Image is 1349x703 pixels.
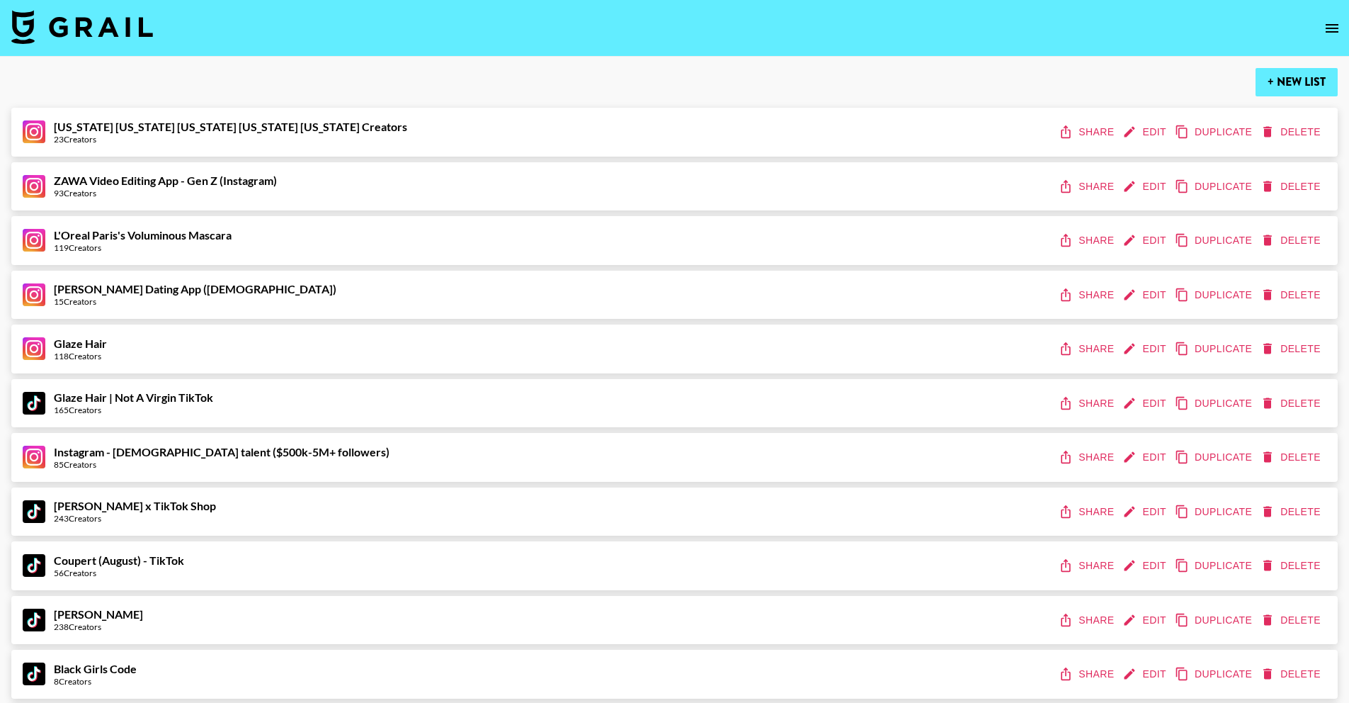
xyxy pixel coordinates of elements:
[1258,282,1326,308] button: delete
[1258,661,1326,687] button: delete
[1056,227,1120,254] button: share
[1172,227,1258,254] button: duplicate
[1056,390,1120,417] button: share
[1056,553,1120,579] button: share
[1120,661,1172,687] button: edit
[23,175,45,198] img: Instagram
[23,337,45,360] img: Instagram
[1120,499,1172,525] button: edit
[54,568,184,578] div: 56 Creators
[54,390,213,404] strong: Glaze Hair | Not A Virgin TikTok
[1172,607,1258,634] button: duplicate
[1056,174,1120,200] button: share
[1258,336,1326,362] button: delete
[54,459,389,470] div: 85 Creators
[23,554,45,577] img: TikTok
[23,229,45,252] img: Instagram
[54,174,277,187] strong: ZAWA Video Editing App - Gen Z (Instagram)
[54,296,336,307] div: 15 Creators
[1120,336,1172,362] button: edit
[54,188,277,198] div: 93 Creators
[54,499,216,512] strong: [PERSON_NAME] x TikTok Shop
[23,663,45,685] img: TikTok
[1258,553,1326,579] button: delete
[1258,119,1326,145] button: delete
[23,120,45,143] img: Instagram
[1172,499,1258,525] button: duplicate
[1056,661,1120,687] button: share
[1258,174,1326,200] button: delete
[54,405,213,415] div: 165 Creators
[1172,661,1258,687] button: duplicate
[1120,227,1172,254] button: edit
[54,607,143,621] strong: [PERSON_NAME]
[54,337,107,350] strong: Glaze Hair
[1056,499,1120,525] button: share
[23,609,45,631] img: TikTok
[1172,553,1258,579] button: duplicate
[1172,119,1258,145] button: duplicate
[1172,444,1258,471] button: duplicate
[1120,282,1172,308] button: edit
[1056,336,1120,362] button: share
[23,446,45,468] img: Instagram
[54,282,336,296] strong: [PERSON_NAME] Dating App ([DEMOGRAPHIC_DATA])
[54,662,137,675] strong: Black Girls Code
[1258,607,1326,634] button: delete
[1256,68,1338,96] button: + New List
[1258,227,1326,254] button: delete
[54,351,107,361] div: 118 Creators
[54,553,184,567] strong: Coupert (August) - TikTok
[1120,174,1172,200] button: edit
[1056,282,1120,308] button: share
[1172,282,1258,308] button: duplicate
[1120,390,1172,417] button: edit
[23,500,45,523] img: TikTok
[54,242,232,253] div: 119 Creators
[54,676,137,687] div: 8 Creators
[1120,553,1172,579] button: edit
[1172,174,1258,200] button: duplicate
[1258,444,1326,471] button: delete
[1318,14,1346,43] button: open drawer
[23,283,45,306] img: Instagram
[1056,444,1120,471] button: share
[54,622,143,632] div: 238 Creators
[54,445,389,459] strong: Instagram - [DEMOGRAPHIC_DATA] talent ($500k-5M+ followers)
[54,120,407,133] strong: [US_STATE] [US_STATE] [US_STATE] [US_STATE] [US_STATE] Creators
[1120,444,1172,471] button: edit
[54,134,407,145] div: 23 Creators
[1258,390,1326,417] button: delete
[1120,607,1172,634] button: edit
[1172,336,1258,362] button: duplicate
[1056,607,1120,634] button: share
[1258,499,1326,525] button: delete
[1172,390,1258,417] button: duplicate
[11,10,153,44] img: Grail Talent
[23,392,45,415] img: TikTok
[54,513,216,524] div: 243 Creators
[1120,119,1172,145] button: edit
[1056,119,1120,145] button: share
[54,228,232,242] strong: L'Oreal Paris's Voluminous Mascara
